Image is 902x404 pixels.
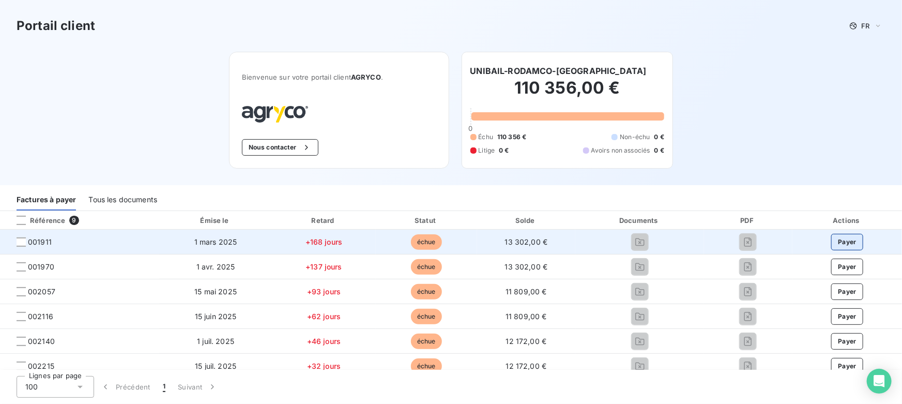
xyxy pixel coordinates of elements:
span: Litige [479,146,495,155]
span: échue [411,309,442,324]
span: 15 juin 2025 [195,312,237,321]
span: AGRYCO [351,73,381,81]
button: Suivant [172,376,224,398]
span: +62 jours [307,312,341,321]
span: +137 jours [305,262,342,271]
h6: UNIBAIL-RODAMCO-[GEOGRAPHIC_DATA] [470,65,647,77]
button: Précédent [94,376,157,398]
h3: Portail client [17,17,95,35]
span: 1 mars 2025 [194,237,237,246]
span: échue [411,234,442,250]
span: 100 [25,382,38,392]
button: Payer [831,234,863,250]
div: Émise le [161,215,270,226]
span: 13 302,00 € [505,262,548,271]
span: 002140 [28,336,55,347]
span: 11 809,00 € [506,312,547,321]
div: Documents [577,215,701,226]
span: 0 € [654,146,664,155]
div: Référence [8,216,65,225]
span: Bienvenue sur votre portail client . [242,73,436,81]
img: Company logo [242,106,308,123]
span: +32 jours [307,362,341,370]
span: +168 jours [305,237,343,246]
span: 9 [69,216,79,225]
span: 11 809,00 € [506,287,547,296]
span: 1 juil. 2025 [197,337,234,346]
div: Retard [274,215,374,226]
button: Payer [831,283,863,300]
h2: 110 356,00 € [470,78,665,109]
span: échue [411,358,442,374]
span: 110 356 € [497,132,526,142]
span: 1 avr. 2025 [196,262,235,271]
span: FR [862,22,870,30]
div: PDF [706,215,791,226]
span: échue [411,259,442,275]
span: 0 [468,124,472,132]
span: 1 [163,382,165,392]
div: Statut [378,215,475,226]
div: Factures à payer [17,189,76,211]
span: 002116 [28,311,53,322]
span: 002215 [28,361,54,371]
span: +93 jours [307,287,341,296]
span: Échu [479,132,494,142]
span: 15 juil. 2025 [195,362,236,370]
div: Actions [794,215,900,226]
span: échue [411,284,442,300]
span: 15 mai 2025 [194,287,237,296]
span: 002057 [28,287,55,297]
button: Payer [831,259,863,275]
button: Payer [831,333,863,350]
button: Payer [831,358,863,375]
div: Solde [479,215,574,226]
span: échue [411,334,442,349]
span: 12 172,00 € [506,362,547,370]
span: 0 € [499,146,509,155]
span: 001911 [28,237,52,247]
div: Tous les documents [88,189,157,211]
div: Open Intercom Messenger [867,369,892,394]
span: Avoirs non associés [591,146,650,155]
button: Nous contacter [242,139,318,156]
button: Payer [831,308,863,325]
span: 001970 [28,262,54,272]
span: 12 172,00 € [506,337,547,346]
span: Non-échu [620,132,650,142]
span: 13 302,00 € [505,237,548,246]
button: 1 [157,376,172,398]
span: 0 € [654,132,664,142]
span: +46 jours [307,337,341,346]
